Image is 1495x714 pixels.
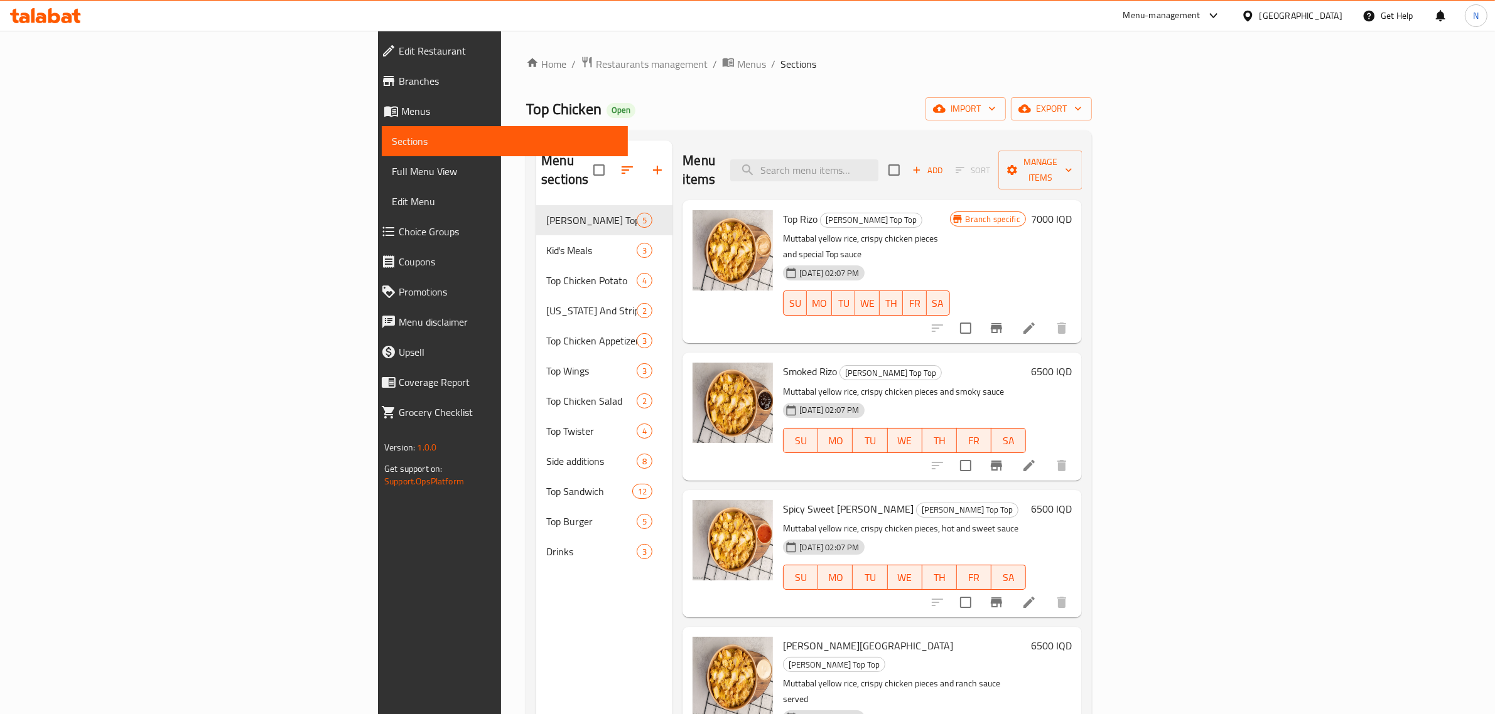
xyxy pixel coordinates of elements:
div: [PERSON_NAME] Top Top5 [536,205,672,235]
span: Full Menu View [392,164,618,179]
button: export [1011,97,1092,120]
div: Menu-management [1123,8,1201,23]
span: Top Chicken Salad [546,393,637,408]
span: TH [927,568,952,587]
span: TU [837,294,850,312]
a: Edit menu item [1022,458,1037,473]
button: Manage items [998,151,1082,189]
button: Add section [642,155,672,185]
button: delete [1047,450,1077,481]
span: 3 [637,546,652,558]
button: WE [888,565,922,590]
a: Menus [371,96,628,126]
span: Upsell [399,344,618,360]
div: Side additions [546,454,637,469]
button: MO [818,565,853,590]
span: import [936,101,996,117]
span: SU [789,568,813,587]
h6: 6500 IQD [1031,500,1072,518]
button: SA [991,565,1026,590]
p: Muttabal yellow rice, crispy chicken pieces, hot and sweet sauce [783,521,1026,536]
span: [PERSON_NAME] Top Top [917,503,1018,517]
li: / [771,56,775,72]
span: SA [996,432,1021,450]
span: Top Rizo [783,210,818,228]
button: TH [922,565,957,590]
div: [GEOGRAPHIC_DATA] [1260,9,1342,23]
button: Branch-specific-item [981,587,1012,617]
a: Sections [382,126,628,156]
div: [US_STATE] And Strips2 [536,296,672,326]
span: TH [927,432,952,450]
button: MO [818,428,853,453]
span: Top Twister [546,424,637,439]
span: MO [823,568,848,587]
div: items [637,303,652,318]
span: Coupons [399,254,618,269]
span: Select all sections [586,157,612,183]
nav: breadcrumb [526,56,1092,72]
img: Smoked Rizo [693,363,773,443]
span: Kid's Meals [546,243,637,258]
nav: Menu sections [536,200,672,572]
span: 4 [637,275,652,287]
div: items [637,393,652,408]
button: SU [783,565,818,590]
button: SA [991,428,1026,453]
span: Drinks [546,544,637,559]
h6: 6500 IQD [1031,637,1072,654]
button: TU [853,565,887,590]
div: Top Twister4 [536,416,672,446]
span: TH [885,294,898,312]
h6: 6500 IQD [1031,363,1072,380]
div: Rizo Top Top [820,213,922,228]
span: Select to update [953,589,979,615]
a: Support.OpsPlatform [384,473,464,489]
span: WE [893,432,917,450]
h2: Menu items [683,151,715,189]
button: FR [957,428,991,453]
a: Grocery Checklist [371,397,628,427]
span: Top Wings [546,363,637,378]
span: FR [962,432,986,450]
span: Sort sections [612,155,642,185]
span: Select section [881,157,907,183]
span: [DATE] 02:07 PM [794,267,864,279]
p: Muttabal yellow rice, crispy chicken pieces and ranch sauce served [783,676,1026,707]
span: [PERSON_NAME] Top Top [840,366,941,380]
span: Manage items [1008,154,1072,186]
span: WE [893,568,917,587]
div: Rizo Top Top [783,657,885,672]
span: Grocery Checklist [399,405,618,420]
div: Top Chicken Appetizers3 [536,326,672,356]
button: SU [783,290,807,316]
div: Side additions8 [536,446,672,476]
span: Restaurants management [596,56,708,72]
div: items [637,213,652,228]
a: Edit Menu [382,186,628,216]
button: delete [1047,313,1077,343]
div: items [637,454,652,469]
button: Branch-specific-item [981,450,1012,481]
h6: 7000 IQD [1031,210,1072,228]
span: Menus [737,56,766,72]
span: Add [910,163,944,178]
a: Edit menu item [1022,321,1037,336]
span: Menu disclaimer [399,314,618,329]
div: items [637,363,652,378]
span: FR [962,568,986,587]
span: Top Chicken Appetizers [546,333,637,348]
img: Top Rizo [693,210,773,290]
span: [PERSON_NAME][GEOGRAPHIC_DATA] [783,636,953,655]
button: FR [957,565,991,590]
button: SA [927,290,950,316]
button: import [926,97,1006,120]
input: search [730,159,878,181]
span: MO [812,294,827,312]
span: 2 [637,305,652,317]
div: items [637,514,652,529]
